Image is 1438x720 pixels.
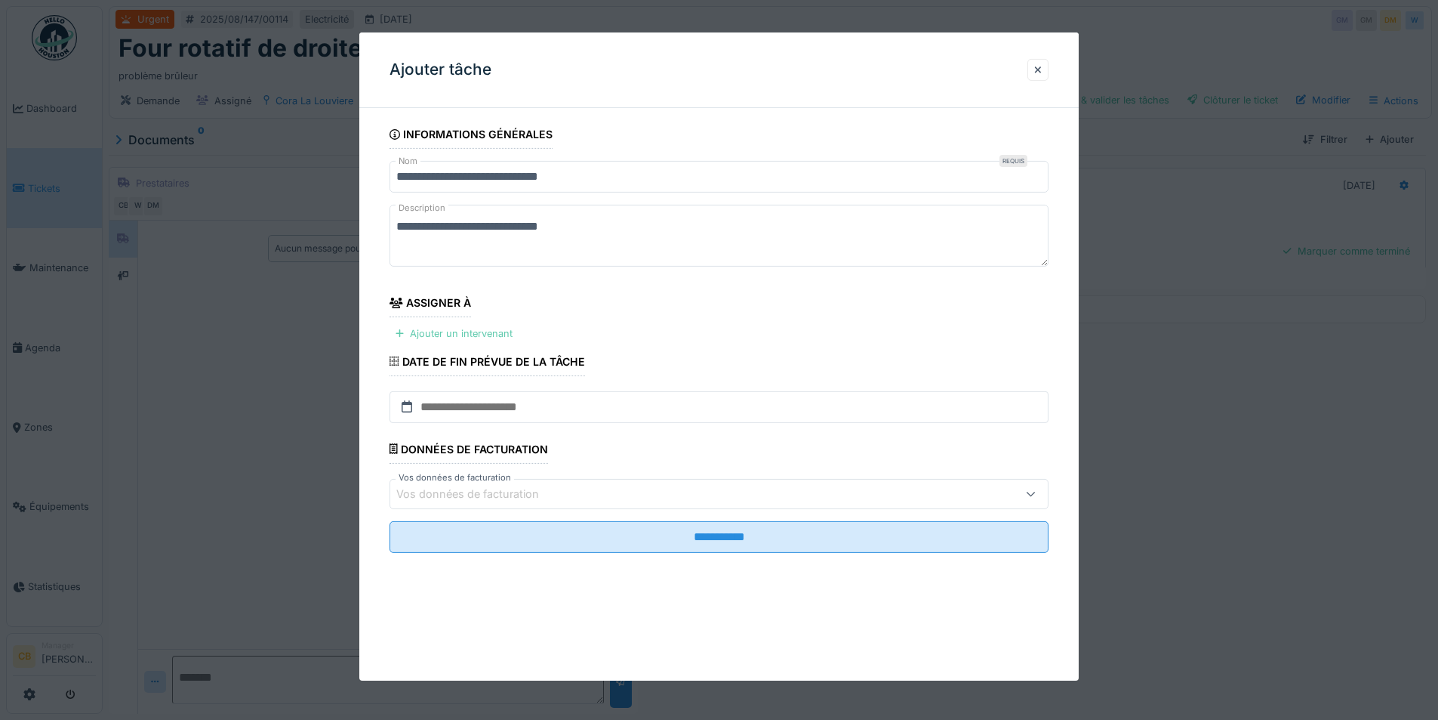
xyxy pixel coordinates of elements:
[390,438,548,464] div: Données de facturation
[390,350,584,375] div: Date de fin prévue de la tâche
[390,60,491,79] h3: Ajouter tâche
[396,155,420,168] label: Nom
[396,199,448,218] label: Description
[390,292,471,317] div: Assigner à
[396,486,560,502] div: Vos données de facturation
[999,155,1027,167] div: Requis
[390,323,519,344] div: Ajouter un intervenant
[390,123,553,149] div: Informations générales
[396,471,514,484] label: Vos données de facturation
